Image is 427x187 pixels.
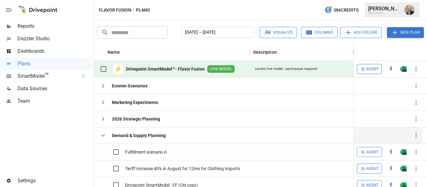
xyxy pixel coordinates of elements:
div: / [133,6,135,14]
span: ™ [45,71,49,79]
img: Dustin Jacobson [404,5,414,15]
div: Description [253,50,277,55]
span: Agent [366,66,379,73]
b: Ecomm Scenarios [112,83,148,89]
button: [DATE] – [DATE] [181,27,254,38]
img: g5qfjXmAAAAABJRU5ErkJggg== [400,149,407,155]
img: quick-edit-flash.b8aec18c.svg [388,149,394,155]
img: g5qfjXmAAAAABJRU5ErkJggg== [400,165,407,172]
span: Agent [366,149,379,156]
button: Columns [301,27,338,38]
span: Settings [18,177,92,185]
b: 2026 Strategic Planning [112,116,160,122]
div: Open in Excel [400,66,407,72]
div: [PERSON_NAME] [368,6,401,12]
button: Flavor Fusion [99,6,131,14]
button: Agent [357,147,382,157]
b: Marketing Experiments [112,99,158,106]
b: Drivepoint SmartModel™- Flavor Fusion [126,66,205,72]
div: Open in Excel [400,149,407,155]
span: 386 Credits [334,6,359,14]
div: Open in Excel [400,165,407,172]
button: Description column menu [349,48,358,57]
span: Dazzler Studio [18,35,92,42]
span: Agent [366,165,379,172]
img: g5qfjXmAAAAABJRU5ErkJggg== [400,66,407,72]
div: Open in Quick Edit [388,66,394,72]
span: Plans [18,60,92,67]
button: Sort [120,48,129,57]
button: Add Folder [340,27,382,38]
span: Fulfillment scenario A [125,149,167,155]
span: Data Sources [18,85,92,92]
div: Name [108,50,120,55]
button: 386Credits [322,4,361,16]
b: Demand & Supply Planning [112,132,166,139]
button: New Plan [387,27,424,38]
button: Agent [357,164,382,174]
span: Tariff Increase 40% in August for 12mo for Clothing Imports [125,165,240,172]
span: Reports [18,22,92,30]
img: quick-edit-flash.b8aec18c.svg [388,165,394,172]
button: Visualize [260,27,297,38]
button: Agent [357,64,382,74]
span: Team [18,97,92,105]
button: Dustin Jacobson [401,1,418,19]
button: Sort [277,48,286,57]
span: Dashboards [18,47,92,55]
span: SmartModel [18,72,75,80]
img: quick-edit-flash.b8aec18c.svg [388,66,394,72]
div: Open in Quick Edit [388,149,394,155]
div: ⚡ [113,64,123,75]
span: LIVE MODEL [207,66,235,72]
div: current live model - permission required [255,66,317,71]
div: Open in Quick Edit [388,165,394,172]
button: Sort [414,48,422,57]
div: Flavor Fusion [368,12,401,14]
